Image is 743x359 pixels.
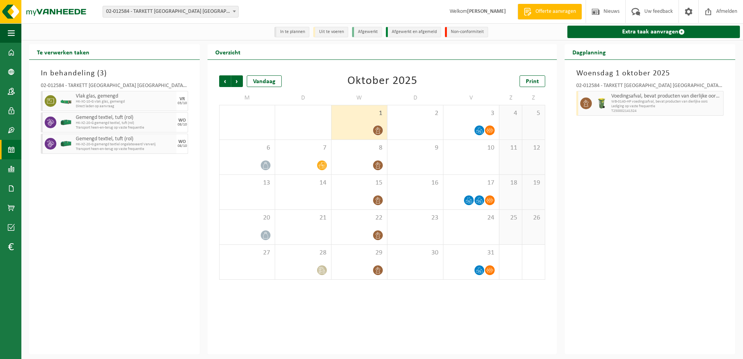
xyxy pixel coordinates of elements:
[391,109,439,118] span: 2
[313,27,348,37] li: Uit te voeren
[180,97,185,101] div: VR
[76,93,174,99] span: Vlak glas, gemengd
[391,249,439,257] span: 30
[567,26,740,38] a: Extra taak aanvragen
[520,75,545,87] a: Print
[335,214,383,222] span: 22
[391,214,439,222] span: 23
[219,91,275,105] td: M
[247,75,282,87] div: Vandaag
[386,27,441,37] li: Afgewerkt en afgemeld
[103,6,239,17] span: 02-012584 - TARKETT DENDERMONDE NV - DENDERMONDE
[445,27,488,37] li: Non-conformiteit
[60,138,72,150] img: HK-XZ-20-GN-00
[41,68,188,79] h3: In behandeling ( )
[331,91,387,105] td: W
[335,109,383,118] span: 1
[447,179,495,187] span: 17
[391,144,439,152] span: 9
[279,249,327,257] span: 28
[335,179,383,187] span: 15
[76,121,174,125] span: HK-XZ-20-G gemengd textiel, tuft (rol)
[526,179,541,187] span: 19
[223,179,271,187] span: 13
[335,144,383,152] span: 8
[503,214,518,222] span: 25
[100,70,104,77] span: 3
[178,139,186,144] div: WO
[279,214,327,222] span: 21
[503,109,518,118] span: 4
[41,83,188,91] div: 02-012584 - TARKETT [GEOGRAPHIC_DATA] [GEOGRAPHIC_DATA] - [GEOGRAPHIC_DATA]
[443,91,499,105] td: V
[279,179,327,187] span: 14
[335,249,383,257] span: 29
[447,144,495,152] span: 10
[274,27,309,37] li: In te plannen
[447,249,495,257] span: 31
[534,8,578,16] span: Offerte aanvragen
[76,142,174,147] span: HK-XZ-20-G gemengd textiel ongelatexeerd Ververij
[76,104,174,109] span: Direct laden op aanvraag
[611,109,721,113] span: T250002141324
[279,144,327,152] span: 7
[611,93,721,99] span: Voedingsafval, bevat producten van dierlijke oorsprong, onverpakt, categorie 3
[526,78,539,85] span: Print
[611,104,721,109] span: Lediging op vaste frequentie
[391,179,439,187] span: 16
[522,91,545,105] td: Z
[275,91,331,105] td: D
[499,91,522,105] td: Z
[76,147,174,152] span: Transport heen-en-terug op vaste frequentie
[503,179,518,187] span: 18
[208,44,248,59] h2: Overzicht
[76,136,174,142] span: Gemengd textiel, tuft (rol)
[518,4,582,19] a: Offerte aanvragen
[231,75,243,87] span: Volgende
[526,214,541,222] span: 26
[565,44,614,59] h2: Dagplanning
[576,68,724,79] h3: Woensdag 1 oktober 2025
[611,99,721,104] span: WB-0140-HP voedingsafval, bevat producten van dierlijke oors
[178,118,186,123] div: WO
[103,6,238,17] span: 02-012584 - TARKETT DENDERMONDE NV - DENDERMONDE
[219,75,231,87] span: Vorige
[76,125,174,130] span: Transport heen-en-terug op vaste frequentie
[178,123,187,127] div: 08/10
[576,83,724,91] div: 02-012584 - TARKETT [GEOGRAPHIC_DATA] [GEOGRAPHIC_DATA] - [GEOGRAPHIC_DATA]
[223,249,271,257] span: 27
[178,144,187,148] div: 08/10
[447,109,495,118] span: 3
[526,144,541,152] span: 12
[526,109,541,118] span: 5
[467,9,506,14] strong: [PERSON_NAME]
[60,117,72,128] img: HK-XZ-20-GN-00
[596,98,607,109] img: WB-0140-HPE-GN-50
[223,144,271,152] span: 6
[223,214,271,222] span: 20
[60,98,72,104] img: HK-XC-10-GN-00
[447,214,495,222] span: 24
[503,144,518,152] span: 11
[347,75,417,87] div: Oktober 2025
[387,91,443,105] td: D
[178,101,187,105] div: 03/10
[76,99,174,104] span: HK-XC-10-G vlak glas, gemengd
[352,27,382,37] li: Afgewerkt
[29,44,97,59] h2: Te verwerken taken
[76,115,174,121] span: Gemengd textiel, tuft (rol)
